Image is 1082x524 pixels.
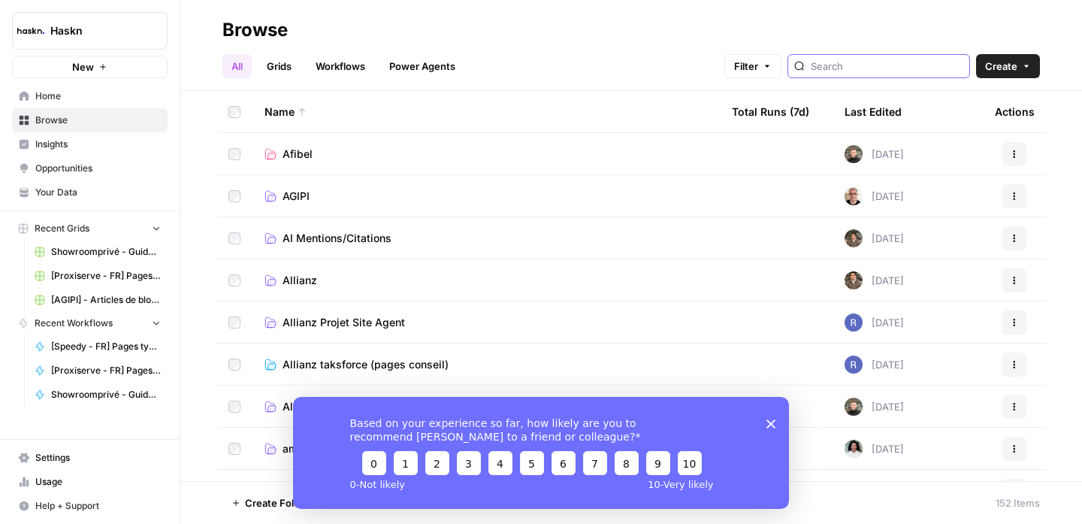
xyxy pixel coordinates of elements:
[264,357,708,372] a: Allianz taksforce (pages conseil)
[50,23,141,38] span: Haskn
[845,313,904,332] div: [DATE]
[12,180,168,204] a: Your Data
[283,147,313,162] span: Afibel
[293,397,789,509] iframe: Survey from AirOps
[734,59,758,74] span: Filter
[845,271,863,289] img: dizo4u6k27cofk4obq9v5qvvdkyt
[12,84,168,108] a: Home
[845,398,904,416] div: [DATE]
[283,231,391,246] span: AI Mentions/Citations
[283,441,313,456] span: amika
[35,162,161,175] span: Opportunities
[12,156,168,180] a: Opportunities
[12,312,168,335] button: Recent Workflows
[283,357,449,372] span: Allianz taksforce (pages conseil)
[845,91,902,132] div: Last Edited
[845,440,904,458] div: [DATE]
[12,217,168,240] button: Recent Grids
[222,491,319,515] button: Create Folder
[51,269,161,283] span: [Proxiserve - FR] Pages catégories - 800 mots sans FAQ Grid
[245,495,310,510] span: Create Folder
[35,138,161,151] span: Insights
[283,273,317,288] span: Allianz
[258,54,301,78] a: Grids
[724,54,781,78] button: Filter
[264,91,708,132] div: Name
[35,114,161,127] span: Browse
[985,59,1017,74] span: Create
[283,315,405,330] span: Allianz Projet Site Agent
[845,398,863,416] img: udf09rtbz9abwr5l4z19vkttxmie
[845,145,863,163] img: udf09rtbz9abwr5l4z19vkttxmie
[845,187,863,205] img: 7vx8zh0uhckvat9sl0ytjj9ndhgk
[222,18,288,42] div: Browse
[845,356,904,374] div: [DATE]
[35,222,89,235] span: Recent Grids
[28,264,168,288] a: [Proxiserve - FR] Pages catégories - 800 mots sans FAQ Grid
[845,271,904,289] div: [DATE]
[35,89,161,103] span: Home
[222,54,252,78] a: All
[264,399,708,414] a: Allianz Trade
[264,273,708,288] a: Allianz
[976,54,1040,78] button: Create
[264,441,708,456] a: amika
[28,240,168,264] a: Showroomprivé - Guide d'achat de 800 mots Grid
[845,313,863,332] img: u6bh93quptsxrgw026dpd851kwjs
[380,54,464,78] a: Power Agents
[283,189,310,204] span: AGIPI
[264,315,708,330] a: Allianz Projet Site Agent
[811,59,963,74] input: Search
[12,56,168,78] button: New
[35,451,161,465] span: Settings
[28,288,168,312] a: [AGIPI] - Articles de blog - Optimisations Grid
[35,186,161,199] span: Your Data
[35,475,161,489] span: Usage
[845,145,904,163] div: [DATE]
[12,470,168,494] a: Usage
[995,91,1035,132] div: Actions
[845,440,863,458] img: k6b9bei115zh44f0zvvpndh04mle
[307,54,374,78] a: Workflows
[51,364,161,377] span: [Proxiserve - FR] Pages catégories - 800 mots sans FAQ
[12,494,168,518] button: Help + Support
[845,229,904,247] div: [DATE]
[72,59,94,74] span: New
[12,108,168,132] a: Browse
[996,495,1040,510] div: 152 Items
[28,383,168,407] a: Showroomprivé - Guide d'achat de 800 mots
[283,399,349,414] span: Allianz Trade
[28,335,168,359] a: [Speedy - FR] Pages type de pneu & prestation - 800 mots
[12,446,168,470] a: Settings
[17,17,44,44] img: Haskn Logo
[35,317,113,330] span: Recent Workflows
[845,229,863,247] img: qb0ypgzym8ajfvq1ke5e2cdn2jvt
[264,189,708,204] a: AGIPI
[732,91,809,132] div: Total Runs (7d)
[28,359,168,383] a: [Proxiserve - FR] Pages catégories - 800 mots sans FAQ
[12,12,168,50] button: Workspace: Haskn
[264,231,708,246] a: AI Mentions/Citations
[845,356,863,374] img: u6bh93quptsxrgw026dpd851kwjs
[51,245,161,259] span: Showroomprivé - Guide d'achat de 800 mots Grid
[264,147,708,162] a: Afibel
[35,499,161,513] span: Help + Support
[12,132,168,156] a: Insights
[51,340,161,353] span: [Speedy - FR] Pages type de pneu & prestation - 800 mots
[51,293,161,307] span: [AGIPI] - Articles de blog - Optimisations Grid
[845,187,904,205] div: [DATE]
